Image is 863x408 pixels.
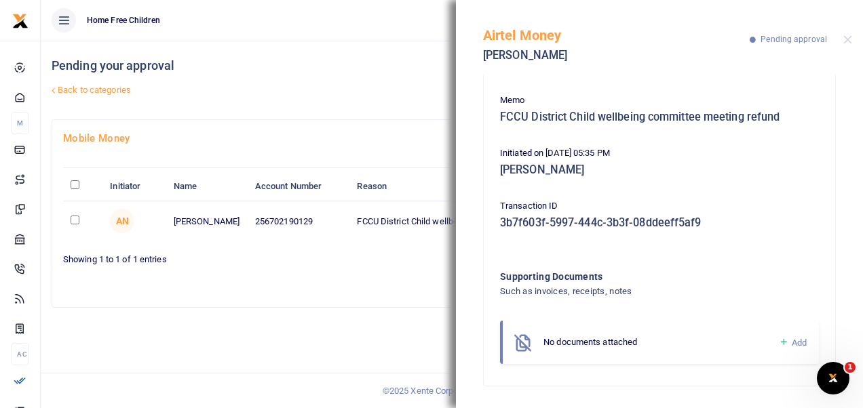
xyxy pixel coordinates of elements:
[63,245,446,266] div: Showing 1 to 1 of 1 entries
[500,146,819,161] p: Initiated on [DATE] 05:35 PM
[110,209,134,233] span: Allen Nakabiri
[500,269,764,284] h4: Supporting Documents
[761,35,827,44] span: Pending approval
[349,201,604,241] td: FCCU District Child wellbeing committee meeting refund
[12,13,28,29] img: logo-small
[817,362,849,394] iframe: Intercom live chat
[779,335,807,350] a: Add
[102,172,166,201] th: Initiator: activate to sort column ascending
[843,35,852,44] button: Close
[845,362,856,373] span: 1
[500,163,819,177] h5: [PERSON_NAME]
[349,172,604,201] th: Reason: activate to sort column ascending
[543,337,637,347] span: No documents attached
[166,172,248,201] th: Name: activate to sort column ascending
[483,27,750,43] h5: Airtel Money
[500,199,819,213] p: Transaction ID
[63,172,102,201] th: : activate to sort column descending
[248,201,350,241] td: 256702190129
[11,112,29,134] li: M
[12,15,28,25] a: logo-small logo-large logo-large
[52,58,581,73] h4: Pending your approval
[48,79,581,102] a: Back to categories
[500,216,819,230] h5: 3b7f603f-5997-444c-3b3f-08ddeeff5af9
[81,14,166,26] span: Home Free Children
[500,284,764,299] h4: Such as invoices, receipts, notes
[63,131,841,146] h4: Mobile Money
[11,343,29,365] li: Ac
[500,94,819,108] p: Memo
[248,172,350,201] th: Account Number: activate to sort column ascending
[483,49,750,62] h5: [PERSON_NAME]
[166,201,248,241] td: [PERSON_NAME]
[792,338,807,348] span: Add
[500,110,819,124] h5: FCCU District Child wellbeing committee meeting refund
